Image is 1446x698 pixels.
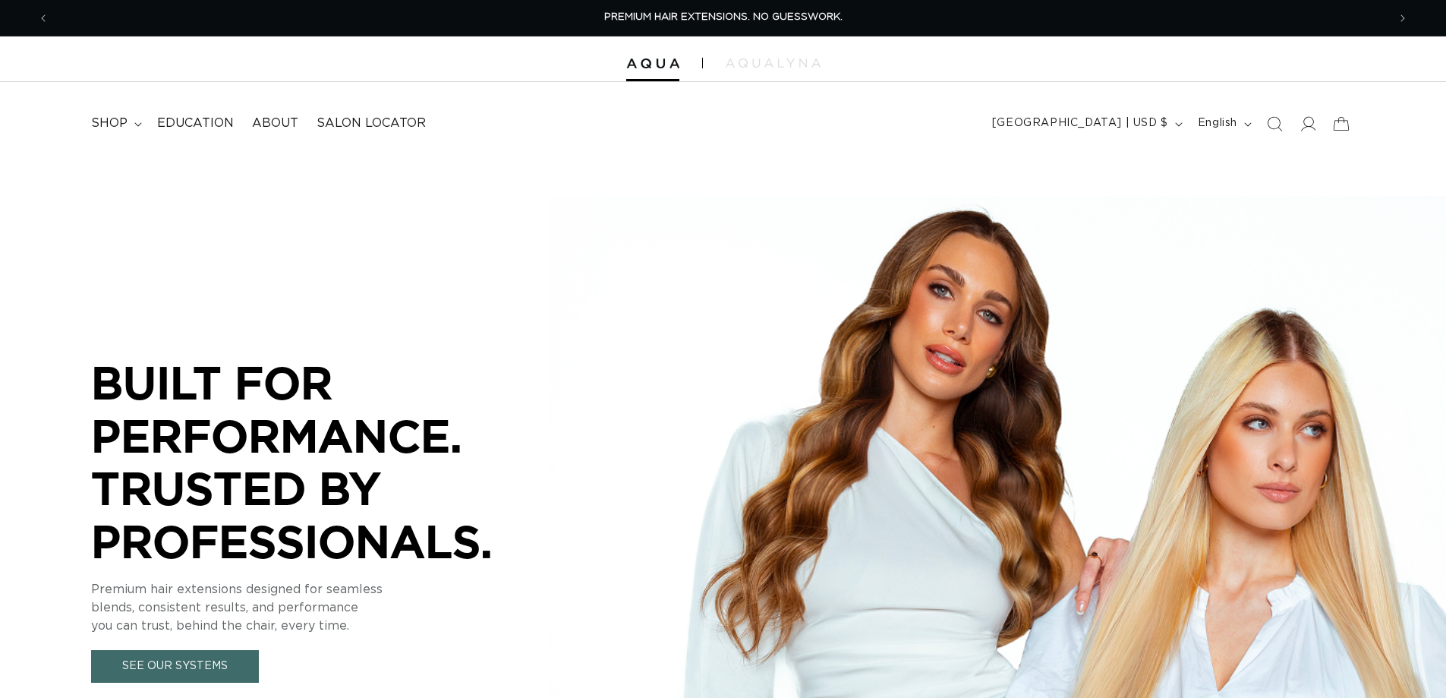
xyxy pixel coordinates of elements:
[1258,107,1291,141] summary: Search
[604,12,843,22] span: PREMIUM HAIR EXTENSIONS. NO GUESSWORK.
[91,580,547,635] p: Premium hair extensions designed for seamless blends, consistent results, and performance you can...
[1189,109,1258,138] button: English
[1198,115,1237,131] span: English
[148,106,243,141] a: Education
[307,106,435,141] a: Salon Locator
[626,58,679,69] img: Aqua Hair Extensions
[91,650,259,683] a: See Our Systems
[317,115,426,131] span: Salon Locator
[252,115,298,131] span: About
[1386,4,1419,33] button: Next announcement
[726,58,821,68] img: aqualyna.com
[243,106,307,141] a: About
[82,106,148,141] summary: shop
[157,115,234,131] span: Education
[992,115,1168,131] span: [GEOGRAPHIC_DATA] | USD $
[983,109,1189,138] button: [GEOGRAPHIC_DATA] | USD $
[91,115,128,131] span: shop
[91,356,547,567] p: BUILT FOR PERFORMANCE. TRUSTED BY PROFESSIONALS.
[27,4,60,33] button: Previous announcement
